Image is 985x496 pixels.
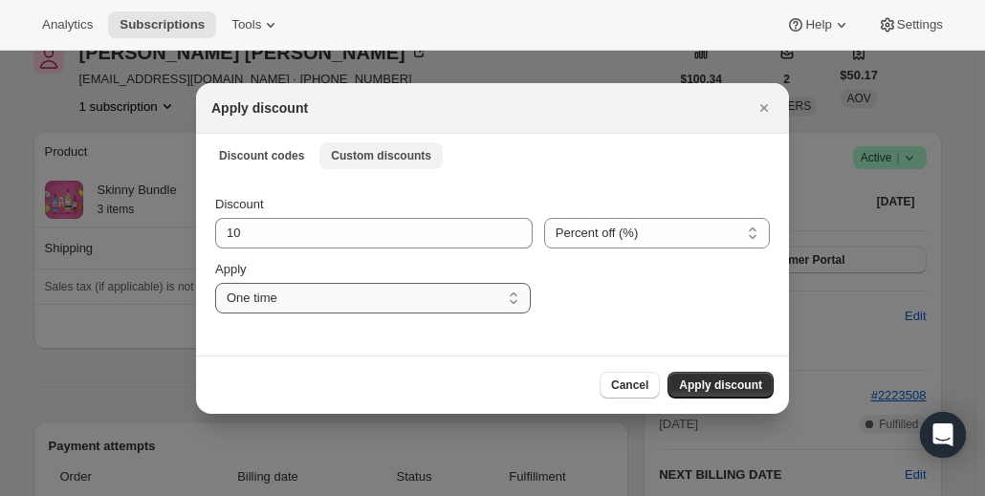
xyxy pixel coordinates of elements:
[211,98,308,118] h2: Apply discount
[220,11,292,38] button: Tools
[215,262,247,276] span: Apply
[600,372,660,399] button: Cancel
[331,148,431,163] span: Custom discounts
[215,197,264,211] span: Discount
[120,17,205,32] span: Subscriptions
[219,148,304,163] span: Discount codes
[897,17,943,32] span: Settings
[668,372,774,399] button: Apply discount
[805,17,831,32] span: Help
[775,11,862,38] button: Help
[208,142,316,169] button: Discount codes
[920,412,966,458] div: Open Intercom Messenger
[319,142,443,169] button: Custom discounts
[31,11,104,38] button: Analytics
[611,377,648,393] span: Cancel
[231,17,261,32] span: Tools
[196,176,789,356] div: Custom discounts
[108,11,216,38] button: Subscriptions
[679,377,762,393] span: Apply discount
[866,11,954,38] button: Settings
[42,17,93,32] span: Analytics
[751,95,777,121] button: Close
